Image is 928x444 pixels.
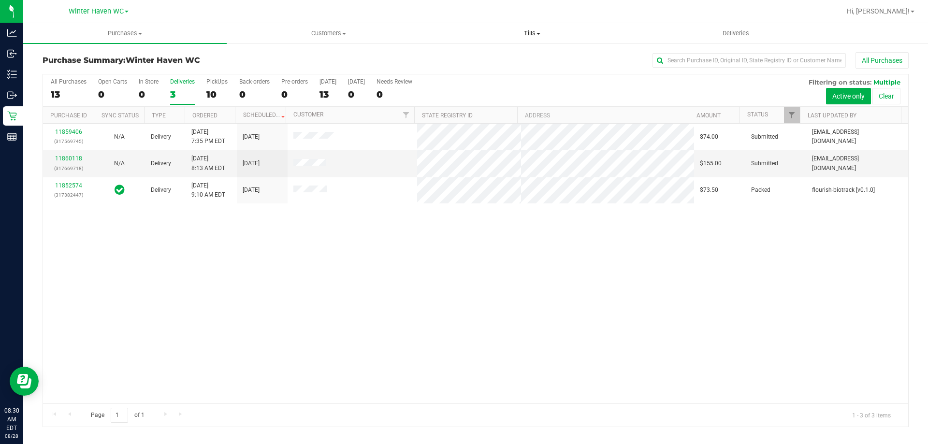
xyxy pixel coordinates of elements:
[422,112,473,119] a: State Registry ID
[114,132,125,142] button: N/A
[170,89,195,100] div: 3
[10,367,39,396] iframe: Resource center
[50,112,87,119] a: Purchase ID
[7,28,17,38] inline-svg: Analytics
[634,23,838,43] a: Deliveries
[431,29,633,38] span: Tills
[700,132,718,142] span: $74.00
[243,132,260,142] span: [DATE]
[101,112,139,119] a: Sync Status
[139,78,159,85] div: In Store
[696,112,721,119] a: Amount
[191,128,225,146] span: [DATE] 7:35 PM EDT
[206,78,228,85] div: PickUps
[293,111,323,118] a: Customer
[7,132,17,142] inline-svg: Reports
[7,90,17,100] inline-svg: Outbound
[652,53,846,68] input: Search Purchase ID, Original ID, State Registry ID or Customer Name...
[151,132,171,142] span: Delivery
[191,181,225,200] span: [DATE] 9:10 AM EDT
[7,111,17,121] inline-svg: Retail
[114,159,125,168] button: N/A
[23,29,227,38] span: Purchases
[151,159,171,168] span: Delivery
[111,408,128,423] input: 1
[51,78,87,85] div: All Purchases
[49,137,88,146] p: (317569745)
[23,23,227,43] a: Purchases
[170,78,195,85] div: Deliveries
[844,408,899,422] span: 1 - 3 of 3 items
[152,112,166,119] a: Type
[55,155,82,162] a: 11860118
[398,107,414,123] a: Filter
[239,89,270,100] div: 0
[847,7,910,15] span: Hi, [PERSON_NAME]!
[751,186,770,195] span: Packed
[826,88,871,104] button: Active only
[377,78,412,85] div: Needs Review
[49,190,88,200] p: (317382447)
[115,183,125,197] span: In Sync
[281,78,308,85] div: Pre-orders
[710,29,762,38] span: Deliveries
[281,89,308,100] div: 0
[808,112,856,119] a: Last Updated By
[872,88,900,104] button: Clear
[377,89,412,100] div: 0
[191,154,225,172] span: [DATE] 8:13 AM EDT
[69,7,124,15] span: Winter Haven WC
[700,186,718,195] span: $73.50
[751,132,778,142] span: Submitted
[855,52,909,69] button: All Purchases
[98,89,127,100] div: 0
[43,56,331,65] h3: Purchase Summary:
[206,89,228,100] div: 10
[55,182,82,189] a: 11852574
[243,186,260,195] span: [DATE]
[243,112,287,118] a: Scheduled
[873,78,900,86] span: Multiple
[747,111,768,118] a: Status
[319,78,336,85] div: [DATE]
[809,78,871,86] span: Filtering on status:
[7,70,17,79] inline-svg: Inventory
[227,29,430,38] span: Customers
[517,107,689,124] th: Address
[348,78,365,85] div: [DATE]
[812,128,902,146] span: [EMAIL_ADDRESS][DOMAIN_NAME]
[227,23,430,43] a: Customers
[114,133,125,140] span: Not Applicable
[51,89,87,100] div: 13
[812,186,875,195] span: flourish-biotrack [v0.1.0]
[4,432,19,440] p: 08/28
[83,408,152,423] span: Page of 1
[151,186,171,195] span: Delivery
[348,89,365,100] div: 0
[139,89,159,100] div: 0
[114,160,125,167] span: Not Applicable
[55,129,82,135] a: 11859406
[4,406,19,432] p: 08:30 AM EDT
[243,159,260,168] span: [DATE]
[7,49,17,58] inline-svg: Inbound
[700,159,722,168] span: $155.00
[49,164,88,173] p: (317669718)
[430,23,634,43] a: Tills
[751,159,778,168] span: Submitted
[126,56,200,65] span: Winter Haven WC
[319,89,336,100] div: 13
[812,154,902,172] span: [EMAIL_ADDRESS][DOMAIN_NAME]
[239,78,270,85] div: Back-orders
[784,107,800,123] a: Filter
[98,78,127,85] div: Open Carts
[192,112,217,119] a: Ordered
